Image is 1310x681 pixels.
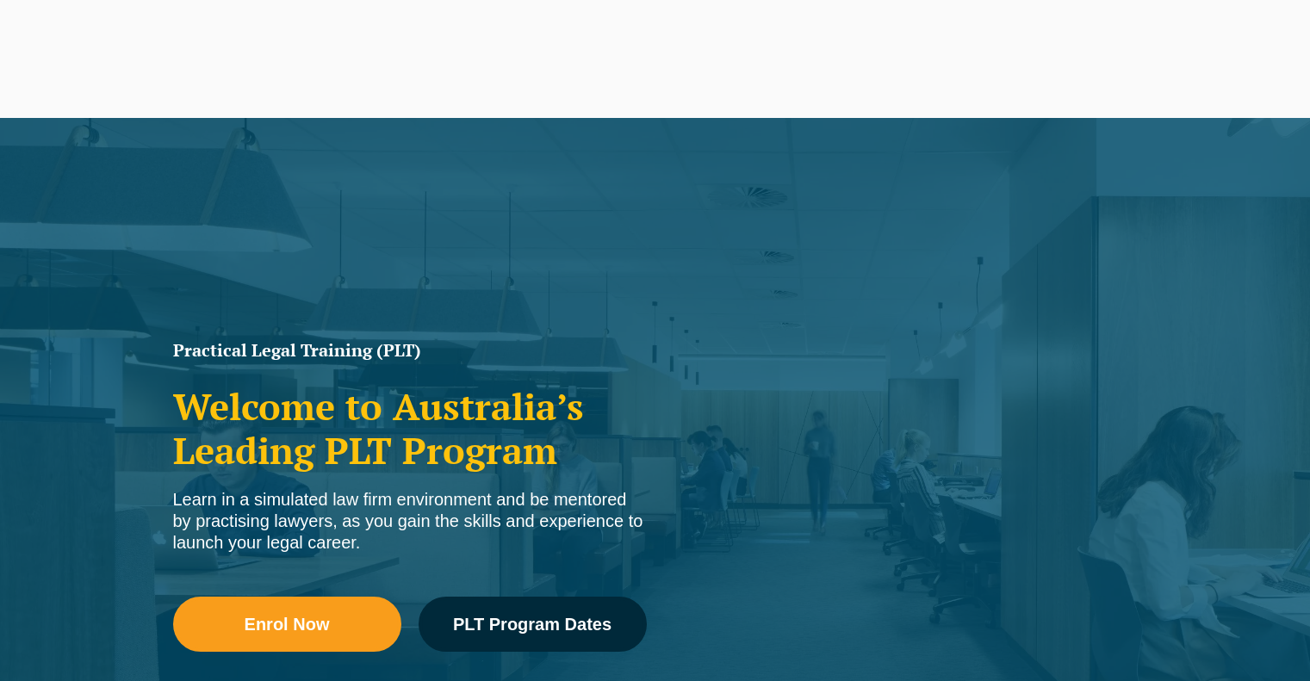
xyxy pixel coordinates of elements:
[173,597,401,652] a: Enrol Now
[419,597,647,652] a: PLT Program Dates
[173,489,647,554] div: Learn in a simulated law firm environment and be mentored by practising lawyers, as you gain the ...
[245,616,330,633] span: Enrol Now
[173,342,647,359] h1: Practical Legal Training (PLT)
[453,616,612,633] span: PLT Program Dates
[173,385,647,472] h2: Welcome to Australia’s Leading PLT Program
